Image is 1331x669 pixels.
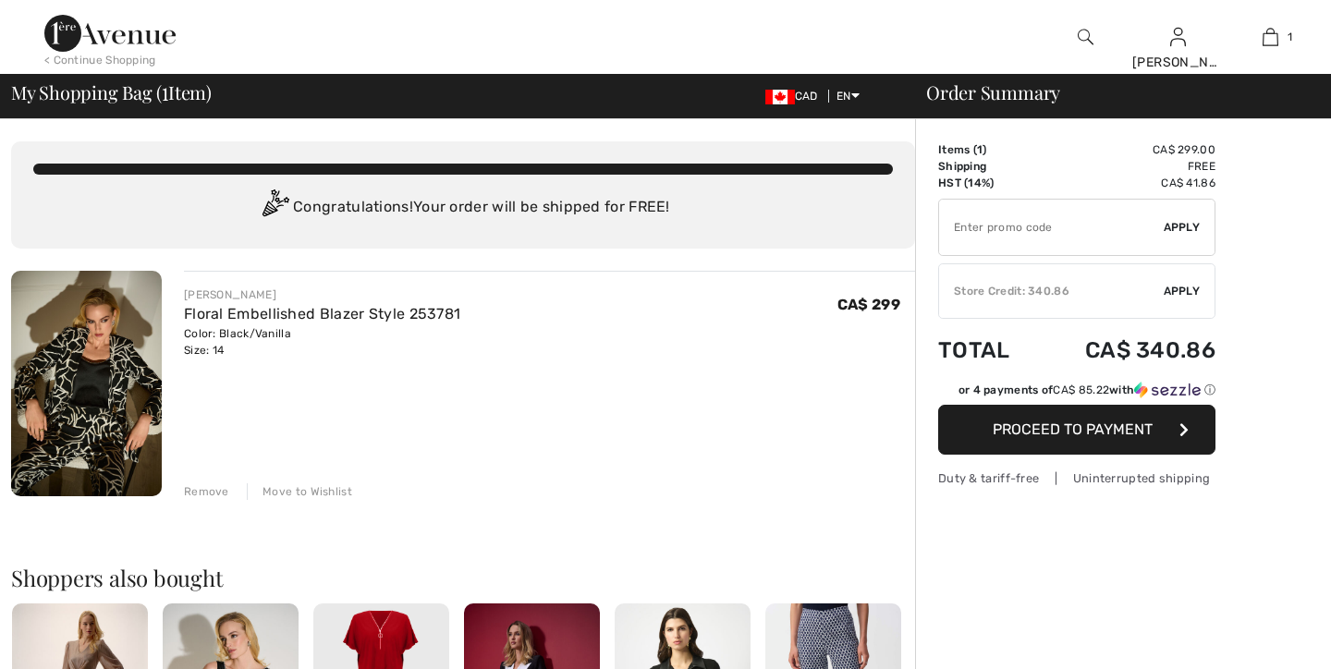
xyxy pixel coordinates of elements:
[904,83,1320,102] div: Order Summary
[993,420,1153,438] span: Proceed to Payment
[11,83,212,102] span: My Shopping Bag ( Item)
[1164,219,1201,236] span: Apply
[1134,382,1201,398] img: Sezzle
[184,325,460,359] div: Color: Black/Vanilla Size: 14
[1053,383,1109,396] span: CA$ 85.22
[938,469,1215,487] div: Duty & tariff-free | Uninterrupted shipping
[1170,28,1186,45] a: Sign In
[1225,26,1315,48] a: 1
[959,382,1215,398] div: or 4 payments of with
[1036,319,1215,382] td: CA$ 340.86
[1288,29,1292,45] span: 1
[938,158,1036,175] td: Shipping
[1132,53,1223,72] div: [PERSON_NAME]
[765,90,795,104] img: Canadian Dollar
[44,52,156,68] div: < Continue Shopping
[11,271,162,496] img: Floral Embellished Blazer Style 253781
[977,143,983,156] span: 1
[184,286,460,303] div: [PERSON_NAME]
[44,15,176,52] img: 1ère Avenue
[184,483,229,500] div: Remove
[162,79,168,103] span: 1
[765,90,825,103] span: CAD
[836,90,860,103] span: EN
[837,296,900,313] span: CA$ 299
[184,305,460,322] a: Floral Embellished Blazer Style 253781
[1078,26,1093,48] img: search the website
[938,141,1036,158] td: Items ( )
[256,189,293,226] img: Congratulation2.svg
[939,200,1164,255] input: Promo code
[1263,26,1278,48] img: My Bag
[11,566,915,589] h2: Shoppers also bought
[1170,26,1186,48] img: My Info
[938,175,1036,191] td: HST (14%)
[938,405,1215,455] button: Proceed to Payment
[33,189,893,226] div: Congratulations! Your order will be shipped for FREE!
[247,483,352,500] div: Move to Wishlist
[938,319,1036,382] td: Total
[1036,175,1215,191] td: CA$ 41.86
[1036,141,1215,158] td: CA$ 299.00
[1036,158,1215,175] td: Free
[938,382,1215,405] div: or 4 payments ofCA$ 85.22withSezzle Click to learn more about Sezzle
[939,283,1164,299] div: Store Credit: 340.86
[1164,283,1201,299] span: Apply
